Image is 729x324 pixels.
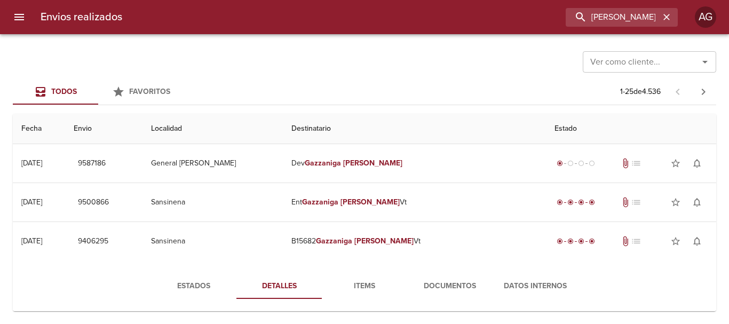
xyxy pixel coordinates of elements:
em: [PERSON_NAME] [340,197,400,207]
span: star_border [670,236,681,247]
div: Tabs detalle de guia [151,273,578,299]
span: radio_button_checked [567,199,574,206]
span: No tiene pedido asociado [631,158,641,169]
button: Abrir [698,54,712,69]
em: Gazzaniga [302,197,338,207]
span: Items [328,280,401,293]
span: radio_button_checked [557,238,563,244]
span: notifications_none [692,197,702,208]
button: Activar notificaciones [686,192,708,213]
span: 9587186 [78,157,106,170]
span: star_border [670,197,681,208]
span: Tiene documentos adjuntos [620,158,631,169]
th: Envio [65,114,143,144]
td: Sansinena [142,183,282,222]
em: Gazzaniga [316,236,352,246]
span: Documentos [414,280,486,293]
div: Entregado [554,236,597,247]
span: Favoritos [129,87,170,96]
span: No tiene pedido asociado [631,197,641,208]
span: radio_button_unchecked [578,160,584,167]
button: 9587186 [74,154,110,173]
td: Ent Vt [283,183,546,222]
span: 9500866 [78,196,109,209]
span: radio_button_checked [589,199,595,206]
span: radio_button_checked [557,160,563,167]
div: AG [695,6,716,28]
span: radio_button_checked [578,238,584,244]
button: Agregar a favoritos [665,153,686,174]
span: notifications_none [692,158,702,169]
span: Tiene documentos adjuntos [620,236,631,247]
span: radio_button_unchecked [567,160,574,167]
p: 1 - 25 de 4.536 [620,86,661,97]
span: Datos Internos [499,280,572,293]
th: Estado [546,114,716,144]
div: Abrir información de usuario [695,6,716,28]
td: Sansinena [142,222,282,260]
button: 9500866 [74,193,113,212]
td: General [PERSON_NAME] [142,144,282,183]
button: Activar notificaciones [686,153,708,174]
th: Localidad [142,114,282,144]
button: Agregar a favoritos [665,231,686,252]
div: Tabs Envios [13,79,184,105]
input: buscar [566,8,660,27]
span: radio_button_checked [557,199,563,206]
td: B15682 Vt [283,222,546,260]
span: Tiene documentos adjuntos [620,197,631,208]
span: radio_button_checked [578,199,584,206]
span: No tiene pedido asociado [631,236,641,247]
div: [DATE] [21,197,42,207]
span: Pagina siguiente [691,79,716,105]
h6: Envios realizados [41,9,122,26]
span: Todos [51,87,77,96]
em: Gazzaniga [305,159,341,168]
em: [PERSON_NAME] [354,236,414,246]
span: radio_button_checked [567,238,574,244]
div: Generado [554,158,597,169]
button: Agregar a favoritos [665,192,686,213]
th: Destinatario [283,114,546,144]
div: Entregado [554,197,597,208]
span: star_border [670,158,681,169]
span: Estados [157,280,230,293]
div: [DATE] [21,159,42,168]
button: menu [6,4,32,30]
div: [DATE] [21,236,42,246]
span: radio_button_checked [589,238,595,244]
span: 9406295 [78,235,108,248]
td: Dev [283,144,546,183]
button: Activar notificaciones [686,231,708,252]
span: radio_button_unchecked [589,160,595,167]
em: [PERSON_NAME] [343,159,402,168]
th: Fecha [13,114,65,144]
button: 9406295 [74,232,113,251]
span: Detalles [243,280,315,293]
span: Pagina anterior [665,86,691,97]
span: notifications_none [692,236,702,247]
